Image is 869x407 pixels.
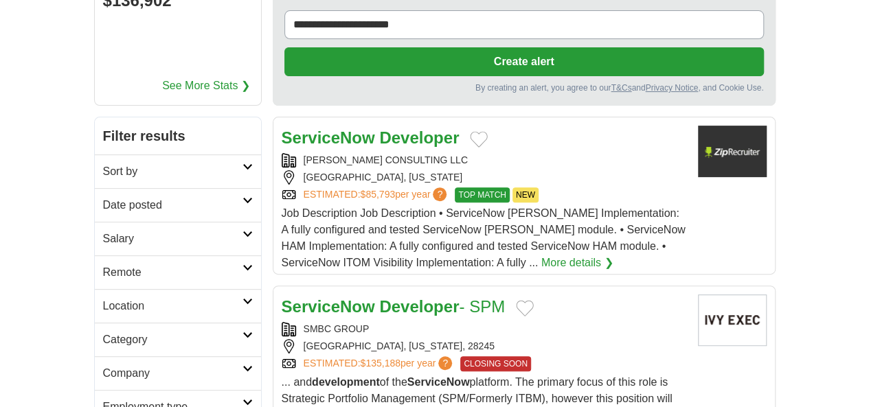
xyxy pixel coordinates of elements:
span: $85,793 [360,189,395,200]
a: Remote [95,255,261,289]
h2: Remote [103,264,242,281]
strong: ServiceNow [282,297,375,316]
div: By creating an alert, you agree to our and , and Cookie Use. [284,82,764,94]
a: Category [95,323,261,356]
strong: Developer [379,128,459,147]
strong: ServiceNow [282,128,375,147]
div: SMBC GROUP [282,322,687,336]
span: ? [433,187,447,201]
a: ESTIMATED:$135,188per year? [304,356,455,371]
span: $135,188 [360,358,400,369]
h2: Sort by [103,163,242,180]
img: Company logo [698,294,767,346]
span: CLOSING SOON [460,356,531,371]
a: ServiceNow Developer- SPM [282,297,505,316]
div: [GEOGRAPHIC_DATA], [US_STATE], 28245 [282,339,687,353]
a: Company [95,356,261,390]
span: NEW [512,187,539,202]
a: Sort by [95,154,261,188]
h2: Company [103,365,242,382]
a: See More Stats ❯ [162,78,250,94]
div: [GEOGRAPHIC_DATA], [US_STATE] [282,170,687,185]
div: [PERSON_NAME] CONSULTING LLC [282,153,687,167]
a: More details ❯ [541,255,613,271]
span: ? [438,356,452,370]
a: Location [95,289,261,323]
h2: Date posted [103,197,242,213]
strong: ServiceNow [407,376,470,388]
h2: Location [103,298,242,314]
a: ServiceNow Developer [282,128,460,147]
span: TOP MATCH [455,187,509,202]
a: Salary [95,222,261,255]
button: Add to favorite jobs [516,300,534,316]
a: ESTIMATED:$85,793per year? [304,187,450,202]
a: Privacy Notice [645,83,698,93]
h2: Salary [103,231,242,247]
h2: Category [103,332,242,348]
a: Date posted [95,188,261,222]
button: Create alert [284,47,764,76]
strong: development [312,376,380,388]
strong: Developer [379,297,459,316]
button: Add to favorite jobs [470,131,488,148]
span: Job Description Job Description • ServiceNow [PERSON_NAME] Implementation: A fully configured and... [282,207,686,268]
h2: Filter results [95,117,261,154]
a: T&Cs [611,83,631,93]
img: Company logo [698,126,767,177]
